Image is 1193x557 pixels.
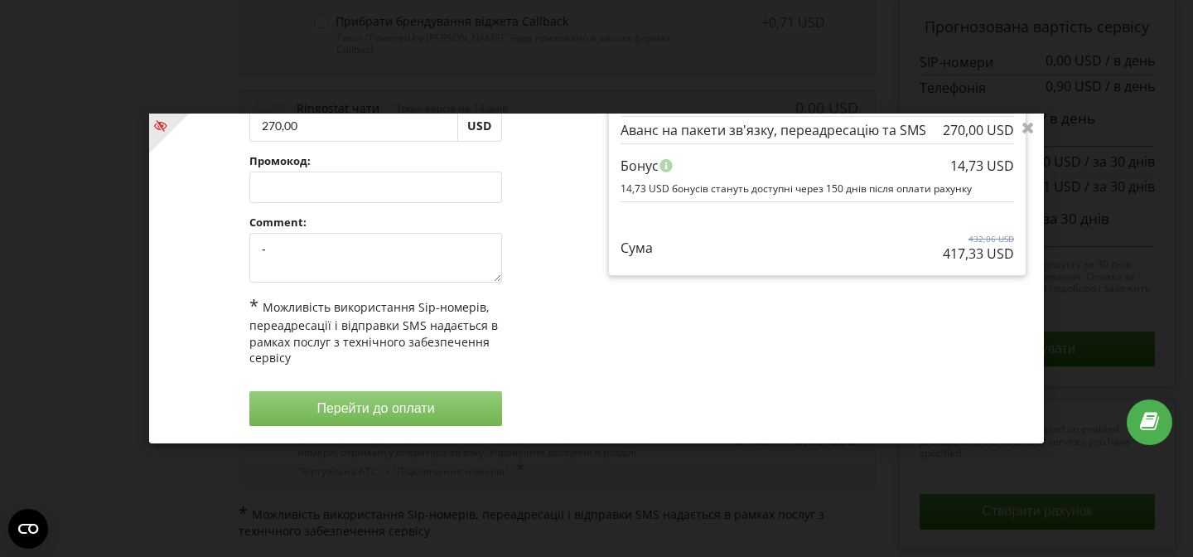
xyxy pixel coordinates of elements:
textarea: - [249,233,502,283]
label: Промокод: [249,153,502,168]
div: Можливість використання Sip-номерів, переадресації і відправки SMS надається в рамках послуг з те... [249,294,502,366]
button: Перейти до оплати [249,391,502,426]
p: 14,73 USD бонусів стануть доступні через 150 днів після оплати рахунку [621,182,1014,196]
input: Enter sum [249,110,457,142]
p: 417,33 USD [943,245,1014,264]
div: Аванс на пакети зв'язку, переадресацію та SMS [621,123,1014,138]
label: Comment: [249,215,502,230]
div: Бонус [621,150,1014,182]
p: Сума [621,239,653,258]
button: Open CMP widget [8,509,48,549]
div: 14,73 USD [950,150,1014,182]
div: 270,00 USD [943,123,1014,138]
div: USD [457,110,502,142]
p: 432,06 USD [943,233,1014,245]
